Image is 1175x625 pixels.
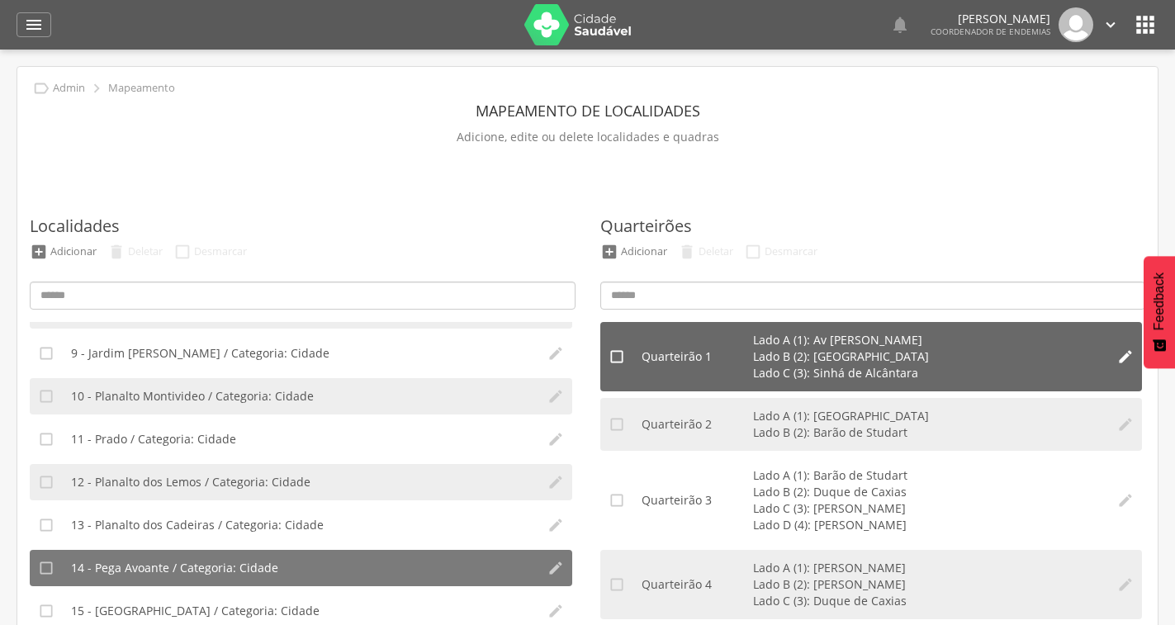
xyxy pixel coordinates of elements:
li: Lado A (1): Av [PERSON_NAME] [753,332,1102,348]
div:  [107,243,126,261]
li: Lado C (3): [PERSON_NAME] [753,500,1102,517]
div: Quarteirão 1 [642,348,753,365]
span: 15 - [GEOGRAPHIC_DATA] / Categoria: Cidade [71,603,320,619]
span: 9 - Jardim [PERSON_NAME] / Categoria: Cidade [71,345,329,362]
div: Quarteirão 3 [642,492,753,509]
span: 11 - Prado / Categoria: Cidade [71,431,236,447]
div:  [173,243,192,261]
div: Deletar [128,244,163,258]
div:  [600,243,618,261]
p: Adicione, edite ou delete localidades e quadras [30,125,1145,149]
p: Mapeamento [108,82,175,95]
i:  [24,15,44,35]
i: Marcar / Desmarcar [609,492,625,509]
a:  [890,7,910,42]
i:  [38,517,54,533]
label: Localidades [30,215,120,239]
div: Adicionar [50,244,97,258]
i:  [547,474,564,490]
span: Feedback [1152,272,1167,330]
i:  [1132,12,1158,38]
i: Marcar / Desmarcar [609,576,625,593]
li: Lado B (2): Barão de Studart [753,424,1102,441]
div: Deletar [699,244,733,258]
a:  [17,12,51,37]
header: Mapeamento de localidades [30,96,1145,125]
i:  [547,603,564,619]
i:  [32,79,50,97]
i: Editar [1117,416,1134,433]
i: Marcar / Desmarcar [609,348,625,365]
a:  [1102,7,1120,42]
span: 10 - Planalto Montivideo / Categoria: Cidade [71,388,314,405]
div:  [30,243,48,261]
div:  [744,243,762,261]
li: Lado A (1): [GEOGRAPHIC_DATA] [753,408,1102,424]
li: Lado A (1): [PERSON_NAME] [753,560,1102,576]
div: Adicionar [621,244,667,258]
div: Quarteirão 4 [642,576,753,593]
i:  [890,15,910,35]
i:  [88,79,106,97]
i:  [38,345,54,362]
li: Lado C (3): Duque de Caxias [753,593,1102,609]
i:  [547,560,564,576]
i:  [547,345,564,362]
i:  [547,517,564,533]
span: 13 - Planalto dos Cadeiras / Categoria: Cidade [71,517,324,533]
span: 14 - Pega Avoante / Categoria: Cidade [71,560,278,576]
p: Admin [53,82,85,95]
i:  [1102,16,1120,34]
i: Marcar / Desmarcar [609,416,625,433]
li: Lado B (2): [PERSON_NAME] [753,576,1102,593]
label: Quarteirões [600,215,692,239]
li: Lado B (2): [GEOGRAPHIC_DATA] [753,348,1102,365]
div: Quarteirão 2 [642,416,753,433]
li: Lado A (1): Barão de Studart [753,467,1102,484]
li: Lado D (4): [PERSON_NAME] [753,517,1102,533]
span: 12 - Planalto dos Lemos / Categoria: Cidade [71,474,310,490]
i:  [547,388,564,405]
i:  [547,431,564,447]
li: Lado C (3): Sinhá de Alcântara [753,365,1102,381]
div: Desmarcar [194,244,247,258]
span: Coordenador de Endemias [931,26,1050,37]
i:  [38,388,54,405]
button: Feedback - Mostrar pesquisa [1144,256,1175,368]
li: Lado B (2): Duque de Caxias [753,484,1102,500]
div: Desmarcar [765,244,817,258]
i: Editar [1117,492,1134,509]
i: Editar [1117,576,1134,593]
i:  [38,431,54,447]
i:  [38,474,54,490]
i: Editar [1117,348,1134,365]
div:  [678,243,696,261]
p: [PERSON_NAME] [931,13,1050,25]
